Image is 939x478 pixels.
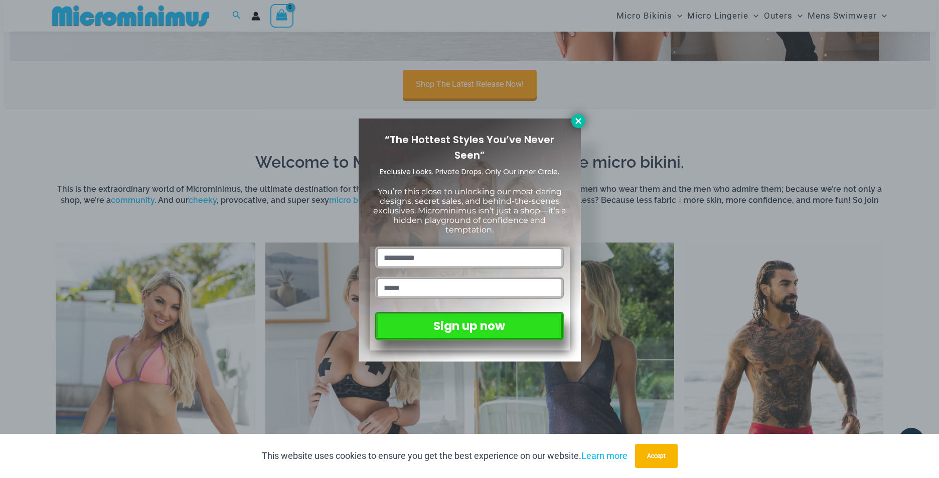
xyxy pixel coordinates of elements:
span: Exclusive Looks. Private Drops. Only Our Inner Circle. [380,167,559,177]
a: Learn more [581,450,628,461]
span: You’re this close to unlocking our most daring designs, secret sales, and behind-the-scenes exclu... [373,187,566,235]
span: “The Hottest Styles You’ve Never Seen” [385,133,554,162]
button: Sign up now [375,312,563,340]
button: Accept [635,444,678,468]
button: Close [571,114,585,128]
p: This website uses cookies to ensure you get the best experience on our website. [262,448,628,463]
